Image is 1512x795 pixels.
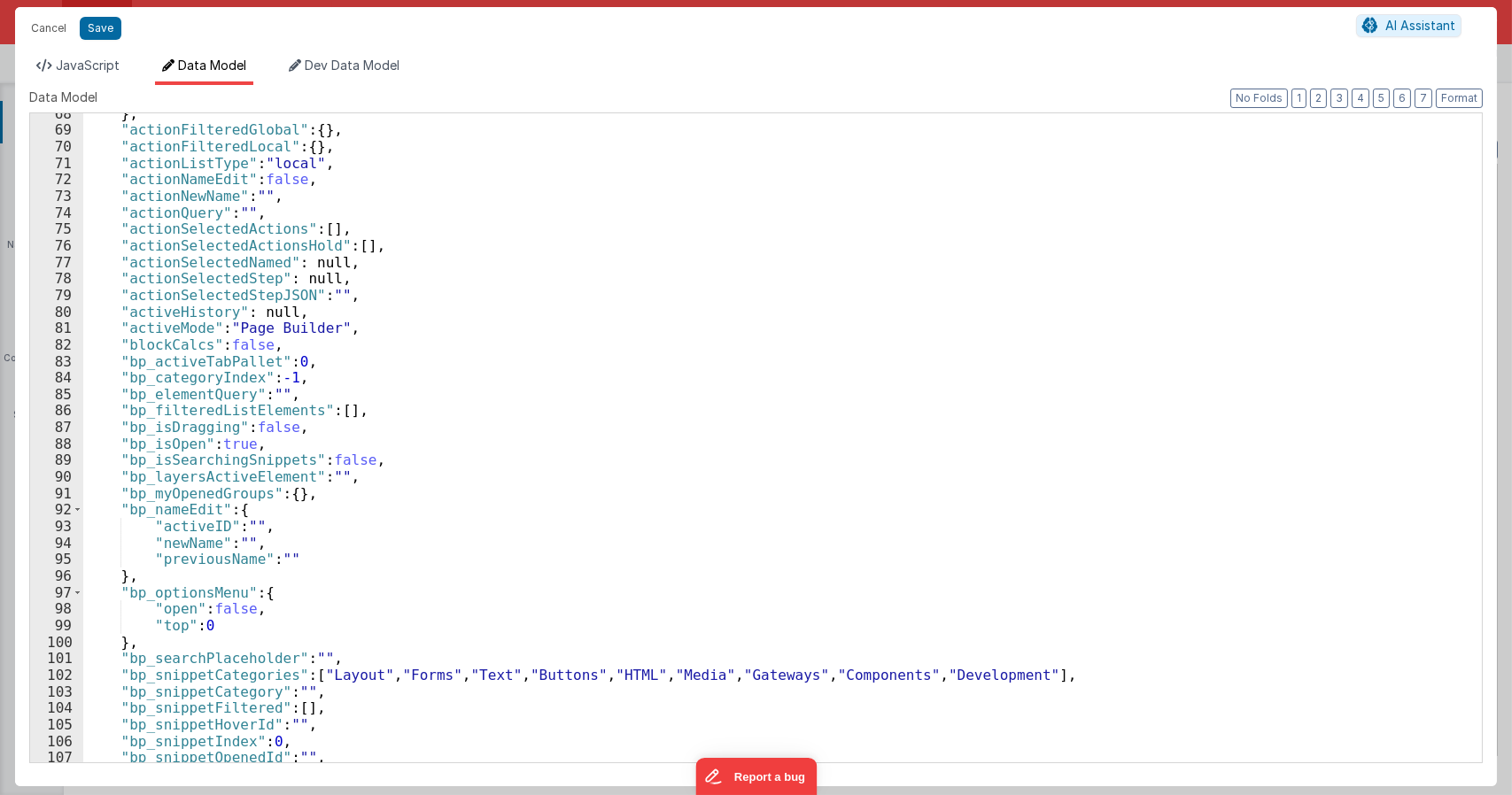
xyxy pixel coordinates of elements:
button: Format [1436,89,1483,108]
div: 76 [30,237,83,254]
div: 77 [30,254,83,271]
div: 75 [30,220,83,237]
div: 103 [30,683,83,700]
button: Cancel [22,16,75,41]
div: 100 [30,634,83,651]
div: 79 [30,287,83,304]
div: 96 [30,567,83,584]
button: No Folds [1230,89,1288,108]
div: 78 [30,270,83,287]
div: 102 [30,667,83,683]
div: 87 [30,419,83,436]
div: 72 [30,171,83,188]
div: 92 [30,501,83,518]
button: 5 [1373,89,1390,108]
div: 107 [30,749,83,766]
button: AI Assistant [1356,14,1462,37]
div: 106 [30,733,83,750]
div: 70 [30,138,83,155]
div: 93 [30,518,83,535]
span: Data Model [178,58,246,73]
div: 95 [30,551,83,567]
iframe: Marker.io feedback button [695,758,817,795]
div: 99 [30,617,83,634]
div: 104 [30,699,83,716]
div: 83 [30,353,83,370]
button: 7 [1415,89,1432,108]
div: 94 [30,535,83,552]
div: 71 [30,155,83,172]
button: 1 [1291,89,1307,108]
div: 105 [30,716,83,733]
div: 97 [30,584,83,601]
div: 74 [30,205,83,221]
div: 88 [30,436,83,452]
div: 68 [30,105,83,122]
div: 91 [30,485,83,502]
div: 84 [30,369,83,386]
div: 101 [30,650,83,667]
div: 82 [30,336,83,353]
div: 69 [30,121,83,138]
div: 73 [30,188,83,205]
button: 4 [1352,89,1369,108]
button: 2 [1310,89,1327,108]
div: 89 [30,452,83,468]
div: 85 [30,386,83,403]
div: 98 [30,600,83,617]
span: JavaScript [56,58,120,73]
div: 81 [30,320,83,336]
div: 90 [30,468,83,485]
div: 86 [30,402,83,419]
div: 80 [30,304,83,320]
button: Save [80,17,121,40]
span: Data Model [29,89,97,106]
span: AI Assistant [1385,18,1455,33]
span: Dev Data Model [305,58,399,73]
button: 3 [1330,89,1348,108]
button: 6 [1393,89,1411,108]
